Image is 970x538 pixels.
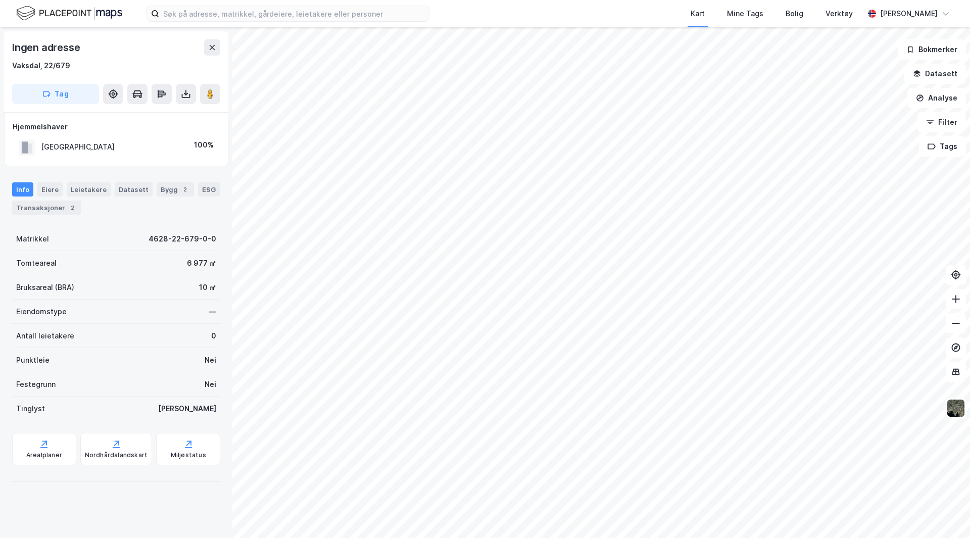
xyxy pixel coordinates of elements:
[158,403,216,415] div: [PERSON_NAME]
[16,403,45,415] div: Tinglyst
[880,8,938,20] div: [PERSON_NAME]
[826,8,853,20] div: Verktøy
[67,182,111,197] div: Leietakere
[12,60,70,72] div: Vaksdal, 22/679
[691,8,705,20] div: Kart
[12,201,81,215] div: Transaksjoner
[919,490,970,538] iframe: Chat Widget
[16,330,74,342] div: Antall leietakere
[85,451,148,459] div: Nordhårdalandskart
[727,8,763,20] div: Mine Tags
[12,84,99,104] button: Tag
[171,451,206,459] div: Miljøstatus
[16,378,56,390] div: Festegrunn
[180,184,190,194] div: 2
[898,39,966,60] button: Bokmerker
[187,257,216,269] div: 6 977 ㎡
[149,233,216,245] div: 4628-22-679-0-0
[16,281,74,294] div: Bruksareal (BRA)
[199,281,216,294] div: 10 ㎡
[16,354,50,366] div: Punktleie
[946,399,965,418] img: 9k=
[67,203,77,213] div: 2
[157,182,194,197] div: Bygg
[205,354,216,366] div: Nei
[205,378,216,390] div: Nei
[16,306,67,318] div: Eiendomstype
[16,233,49,245] div: Matrikkel
[13,121,220,133] div: Hjemmelshaver
[16,5,122,22] img: logo.f888ab2527a4732fd821a326f86c7f29.svg
[115,182,153,197] div: Datasett
[209,306,216,318] div: —
[37,182,63,197] div: Eiere
[12,182,33,197] div: Info
[904,64,966,84] button: Datasett
[198,182,220,197] div: ESG
[159,6,429,21] input: Søk på adresse, matrikkel, gårdeiere, leietakere eller personer
[26,451,62,459] div: Arealplaner
[907,88,966,108] button: Analyse
[41,141,115,153] div: [GEOGRAPHIC_DATA]
[211,330,216,342] div: 0
[919,490,970,538] div: Kontrollprogram for chat
[917,112,966,132] button: Filter
[194,139,214,151] div: 100%
[919,136,966,157] button: Tags
[16,257,57,269] div: Tomteareal
[786,8,803,20] div: Bolig
[12,39,82,56] div: Ingen adresse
